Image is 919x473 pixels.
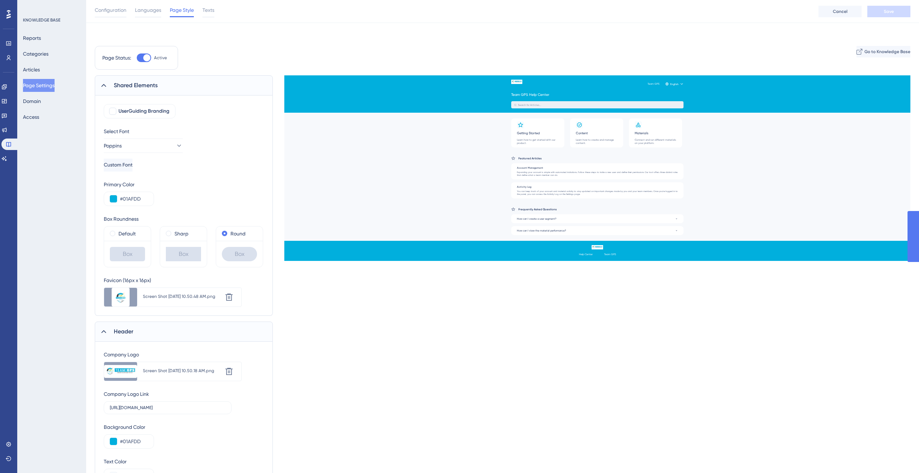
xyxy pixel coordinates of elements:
span: Languages [135,6,161,14]
span: UserGuiding Branding [118,107,169,116]
span: Shared Elements [114,81,158,90]
div: Background Color [104,423,154,431]
span: Header [114,327,133,336]
span: Save [884,9,894,14]
span: Active [154,55,167,61]
div: Company Logo Link [104,390,149,398]
iframe: UserGuiding AI Assistant Launcher [889,445,910,466]
button: Cancel [818,6,862,17]
input: Type the link (leave empty for homepage) [110,405,225,410]
button: Custom Font [104,159,132,172]
label: Sharp [174,229,188,238]
span: Texts [202,6,214,14]
button: Save [867,6,910,17]
img: file-1744213861878.png [112,288,130,306]
label: Round [230,229,246,238]
button: Reports [23,32,41,45]
div: Text Color [104,457,154,466]
div: Select Font [104,127,183,136]
div: Company Logo [104,350,242,359]
button: Articles [23,63,40,76]
button: Go to Knowledge Base [857,46,910,57]
span: Configuration [95,6,126,14]
div: KNOWLEDGE BASE [23,17,60,23]
img: file-1744213872869.png [104,365,137,378]
button: Domain [23,95,41,108]
span: Custom Font [104,161,132,169]
div: Favicon (16px x 16px) [104,276,242,285]
div: Box [110,247,145,261]
span: Cancel [833,9,848,14]
button: Poppins [104,139,183,153]
div: Box Roundness [104,215,263,223]
div: Box [222,247,257,261]
span: Go to Knowledge Base [864,49,910,55]
div: Screen Shot [DATE] 10.50.18 AM.png [143,368,222,374]
div: Primary Color [104,180,154,189]
button: Page Settings [23,79,55,92]
div: Screen Shot [DATE] 10.50.48 AM.png [143,294,222,299]
div: Page Status: [102,53,131,62]
span: Poppins [104,141,122,150]
div: Box [166,247,201,261]
button: Categories [23,47,48,60]
button: Access [23,111,39,123]
label: Default [118,229,136,238]
span: Page Style [170,6,194,14]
